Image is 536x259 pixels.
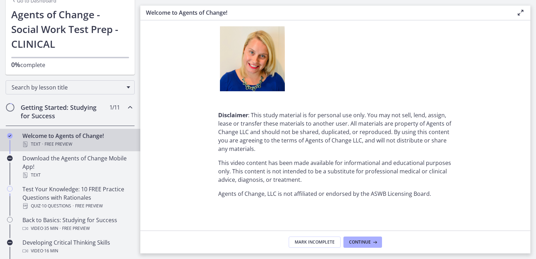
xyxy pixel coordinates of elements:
[22,202,132,210] div: Quiz
[218,111,248,119] strong: Disclaimer
[289,237,341,248] button: Mark Incomplete
[62,224,90,233] span: Free preview
[11,60,129,69] p: complete
[60,224,61,233] span: ·
[11,60,20,69] span: 0%
[7,133,13,139] i: Completed
[218,190,453,198] p: Agents of Change, LLC is not affiliated or endorsed by the ASWB Licensing Board.
[43,224,58,233] span: · 35 min
[22,185,132,210] div: Test Your Knowledge: 10 FREE Practice Questions with Rationales
[41,202,71,210] span: · 10 Questions
[6,80,135,94] div: Search by lesson title
[146,8,505,17] h3: Welcome to Agents of Change!
[22,216,132,233] div: Back to Basics: Studying for Success
[95,46,139,74] button: Play Video: c1o6hcmjueu5qasqsu00.mp4
[12,84,123,91] span: Search by lesson title
[220,26,285,91] img: 1617799957543.jpg
[45,140,72,148] span: Free preview
[206,120,220,132] button: Show settings menu
[220,120,234,132] button: Fullscreen
[73,202,74,210] span: ·
[21,103,106,120] h2: Getting Started: Studying for Success
[42,140,43,148] span: ·
[30,120,189,132] div: Playbar
[75,202,103,210] span: Free preview
[22,224,132,233] div: Video
[22,171,132,179] div: Text
[343,237,382,248] button: Continue
[192,120,206,132] button: Mute
[22,132,132,148] div: Welcome to Agents of Change!
[349,239,371,245] span: Continue
[22,238,132,255] div: Developing Critical Thinking Skills
[218,111,453,153] p: : This study material is for personal use only. You may not sell, lend, assign, lease or transfer...
[11,7,129,51] h1: Agents of Change - Social Work Test Prep - CLINICAL
[295,239,335,245] span: Mark Incomplete
[43,247,58,255] span: · 16 min
[22,140,132,148] div: Text
[218,159,453,184] p: This video content has been made available for informational and educational purposes only. This ...
[109,103,120,112] span: 1 / 11
[22,247,132,255] div: Video
[22,154,132,179] div: Download the Agents of Change Mobile App!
